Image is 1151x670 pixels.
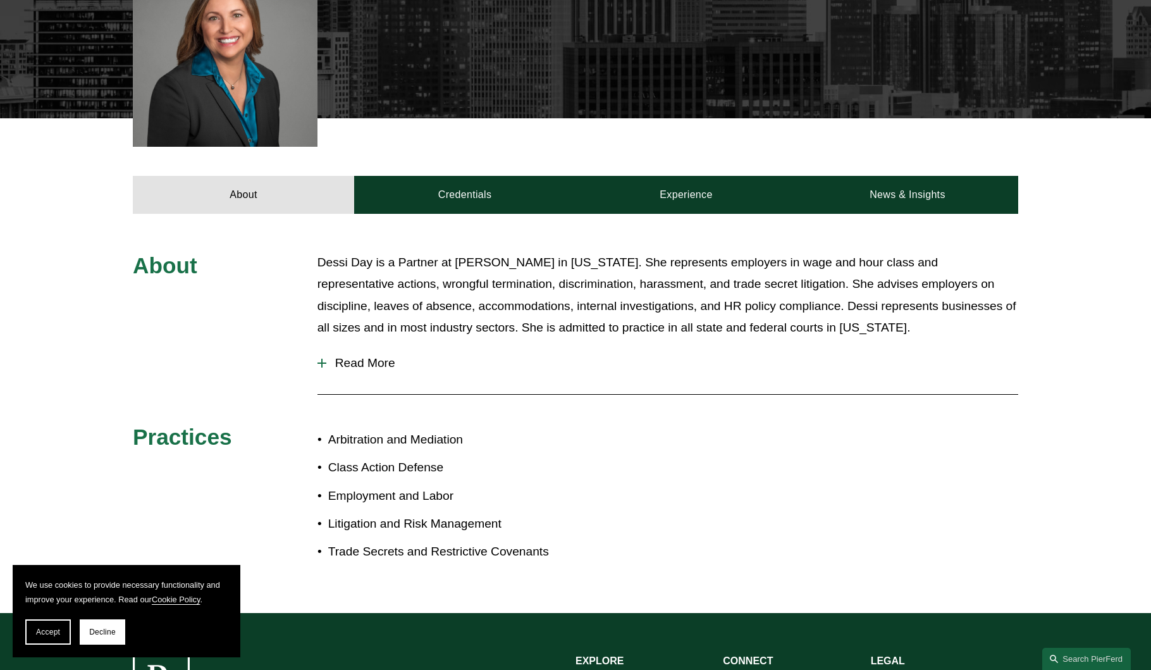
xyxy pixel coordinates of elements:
a: Cookie Policy [152,595,200,604]
p: Class Action Defense [328,457,575,479]
strong: LEGAL [871,655,905,666]
strong: EXPLORE [575,655,624,666]
p: Employment and Labor [328,485,575,507]
button: Decline [80,619,125,645]
p: Trade Secrets and Restrictive Covenants [328,541,575,563]
span: About [133,253,197,278]
a: Credentials [354,176,575,214]
a: News & Insights [797,176,1018,214]
a: About [133,176,354,214]
p: Arbitration and Mediation [328,429,575,451]
span: Accept [36,628,60,636]
p: We use cookies to provide necessary functionality and improve your experience. Read our . [25,578,228,607]
a: Experience [575,176,797,214]
section: Cookie banner [13,565,240,657]
button: Accept [25,619,71,645]
a: Search this site [1042,648,1131,670]
button: Read More [317,347,1018,380]
p: Litigation and Risk Management [328,513,575,535]
p: Dessi Day is a Partner at [PERSON_NAME] in [US_STATE]. She represents employers in wage and hour ... [317,252,1018,339]
span: Practices [133,425,232,449]
strong: CONNECT [723,655,773,666]
span: Read More [326,356,1018,370]
span: Decline [89,628,116,636]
